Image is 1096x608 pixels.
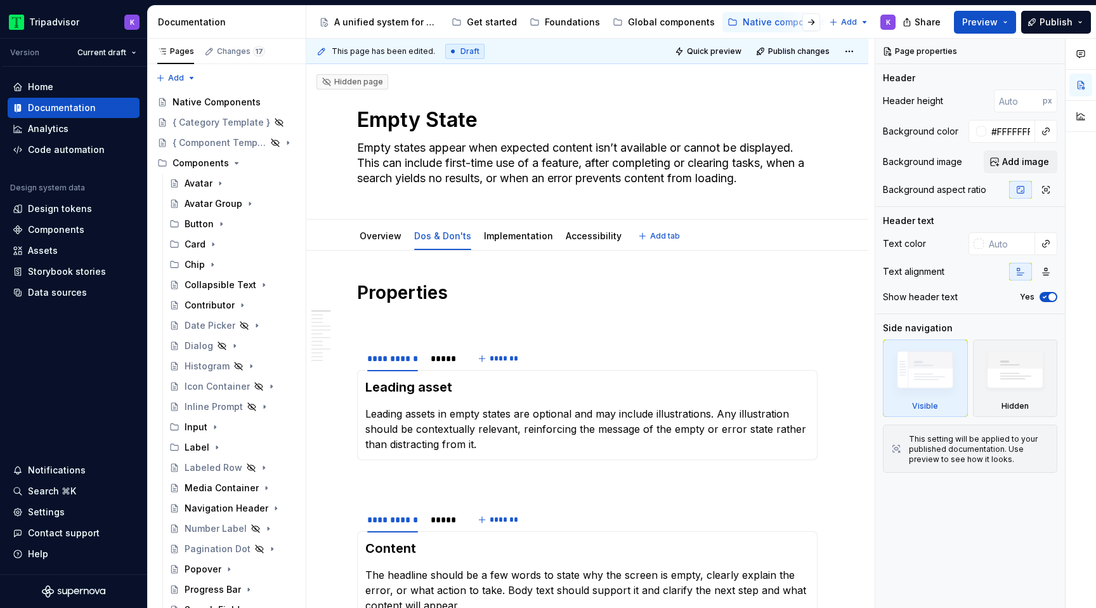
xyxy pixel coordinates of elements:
[8,523,140,543] button: Contact support
[185,461,242,474] div: Labeled Row
[1020,292,1034,302] label: Yes
[8,282,140,303] a: Data sources
[185,218,214,230] div: Button
[365,539,809,557] h3: Content
[883,237,926,250] div: Text color
[8,481,140,501] button: Search ⌘K
[460,46,480,56] span: Draft
[77,48,126,58] span: Current draft
[314,10,823,35] div: Page tree
[3,8,145,36] button: TripadvisorK
[253,46,265,56] span: 17
[185,563,221,576] div: Popover
[185,543,251,555] div: Pagination Dot
[28,464,86,477] div: Notifications
[8,119,140,139] a: Analytics
[10,183,85,193] div: Design system data
[164,437,301,458] div: Label
[883,265,944,278] div: Text alignment
[973,340,1058,417] div: Hidden
[164,519,301,539] a: Number Label
[8,77,140,97] a: Home
[185,421,207,433] div: Input
[164,234,301,254] div: Card
[164,559,301,579] a: Popover
[8,261,140,282] a: Storybook stories
[185,238,205,251] div: Card
[365,406,809,452] p: Leading assets in empty states are optional and may include illustrations. Any illustration shoul...
[722,12,835,32] a: Native components
[28,485,76,498] div: Search ⌘K
[447,12,522,32] a: Get started
[561,222,627,249] div: Accessibility
[28,244,58,257] div: Assets
[841,17,857,27] span: Add
[1021,11,1091,34] button: Publish
[8,199,140,219] a: Design tokens
[334,16,439,29] div: A unified system for every journey.
[10,48,39,58] div: Version
[28,102,96,114] div: Documentation
[164,336,301,356] a: Dialog
[28,143,105,156] div: Code automation
[883,340,968,417] div: Visible
[157,46,194,56] div: Pages
[994,89,1043,112] input: Auto
[164,214,301,234] div: Button
[164,458,301,478] a: Labeled Row
[962,16,998,29] span: Preview
[164,417,301,437] div: Input
[355,222,407,249] div: Overview
[164,539,301,559] a: Pagination Dot
[1043,96,1052,106] p: px
[72,44,142,62] button: Current draft
[886,17,891,27] div: K
[185,299,235,312] div: Contributor
[8,544,140,564] button: Help
[173,136,266,149] div: { Component Template }
[164,295,301,315] a: Contributor
[650,231,680,241] span: Add tab
[152,92,301,112] a: Native Components
[525,12,605,32] a: Foundations
[152,153,301,173] div: Components
[185,522,247,535] div: Number Label
[357,281,818,304] h1: Properties
[164,579,301,600] a: Progress Bar
[628,16,715,29] div: Global components
[883,183,986,196] div: Background aspect ratio
[42,585,105,598] svg: Supernova Logo
[9,15,24,30] img: 0ed0e8b8-9446-497d-bad0-376821b19aa5.png
[409,222,476,249] div: Dos & Don'ts
[164,478,301,498] a: Media Container
[28,122,68,135] div: Analytics
[1002,155,1049,168] span: Add image
[164,254,301,275] div: Chip
[634,227,686,245] button: Add tab
[185,360,230,373] div: Histogram
[414,230,471,241] a: Dos & Don'ts
[360,230,401,241] a: Overview
[883,322,953,334] div: Side navigation
[185,441,209,454] div: Label
[332,46,435,56] span: This page has been edited.
[545,16,600,29] div: Foundations
[173,96,261,109] div: Native Components
[152,112,301,133] a: { Category Template }
[896,11,949,34] button: Share
[164,376,301,397] a: Icon Container
[164,275,301,295] a: Collapsible Text
[671,43,747,60] button: Quick preview
[479,222,558,249] div: Implementation
[185,177,212,190] div: Avatar
[984,232,1035,255] input: Auto
[185,583,241,596] div: Progress Bar
[8,241,140,261] a: Assets
[8,220,140,240] a: Components
[28,286,87,299] div: Data sources
[185,400,243,413] div: Inline Prompt
[743,16,830,29] div: Native components
[883,125,958,138] div: Background color
[355,105,815,135] textarea: Empty State
[164,173,301,194] a: Avatar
